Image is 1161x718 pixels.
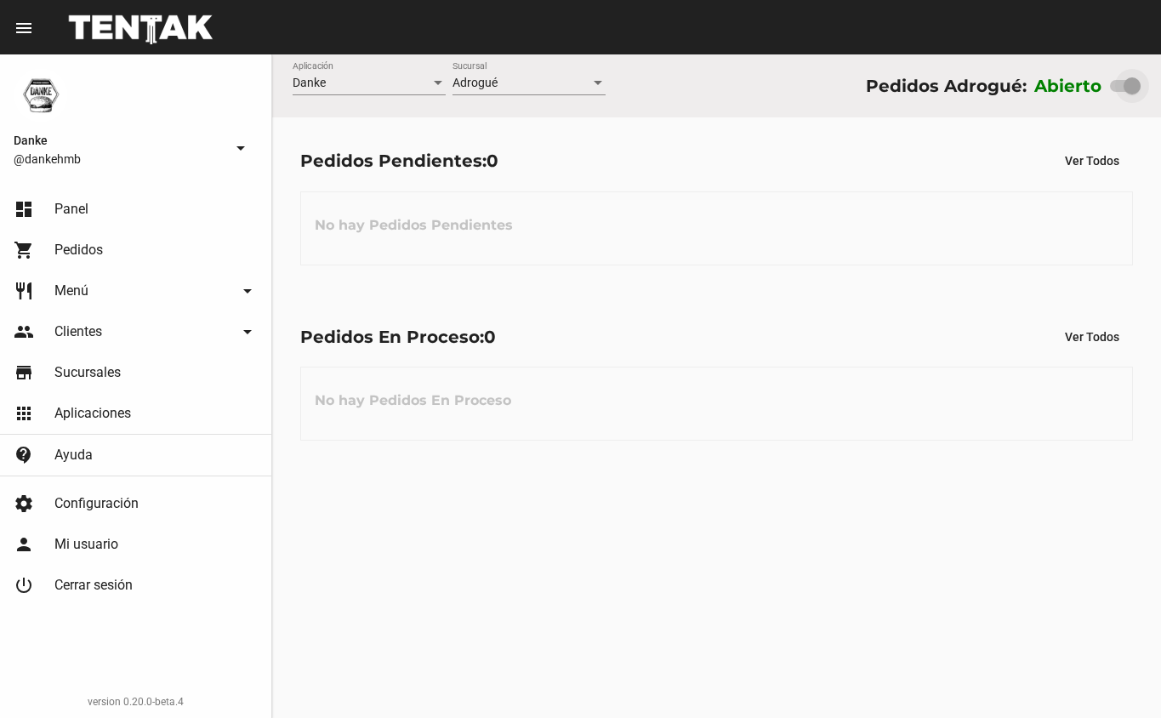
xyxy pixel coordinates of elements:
span: Sucursales [54,364,121,381]
mat-icon: store [14,362,34,383]
span: 0 [487,151,498,171]
span: Adrogué [452,76,498,89]
span: @dankehmb [14,151,224,168]
span: Pedidos [54,242,103,259]
mat-icon: person [14,534,34,555]
mat-icon: restaurant [14,281,34,301]
span: Cerrar sesión [54,577,133,594]
div: version 0.20.0-beta.4 [14,693,258,710]
span: Clientes [54,323,102,340]
span: Aplicaciones [54,405,131,422]
mat-icon: arrow_drop_down [237,281,258,301]
mat-icon: apps [14,403,34,424]
span: 0 [484,327,496,347]
mat-icon: dashboard [14,199,34,219]
mat-icon: contact_support [14,445,34,465]
span: Danke [14,130,224,151]
label: Abierto [1034,72,1102,100]
span: Ver Todos [1065,154,1119,168]
mat-icon: arrow_drop_down [230,138,251,158]
div: Pedidos Adrogué: [866,72,1027,100]
h3: No hay Pedidos En Proceso [301,375,525,426]
mat-icon: settings [14,493,34,514]
span: Mi usuario [54,536,118,553]
mat-icon: arrow_drop_down [237,322,258,342]
span: Panel [54,201,88,218]
button: Ver Todos [1051,145,1133,176]
span: Menú [54,282,88,299]
div: Pedidos En Proceso: [300,323,496,350]
button: Ver Todos [1051,322,1133,352]
mat-icon: power_settings_new [14,575,34,595]
mat-icon: shopping_cart [14,240,34,260]
span: Ver Todos [1065,330,1119,344]
img: 1d4517d0-56da-456b-81f5-6111ccf01445.png [14,68,68,123]
mat-icon: menu [14,18,34,38]
span: Configuración [54,495,139,512]
div: Pedidos Pendientes: [300,147,498,174]
span: Ayuda [54,447,93,464]
h3: No hay Pedidos Pendientes [301,200,526,251]
span: Danke [293,76,326,89]
mat-icon: people [14,322,34,342]
iframe: chat widget [1090,650,1144,701]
